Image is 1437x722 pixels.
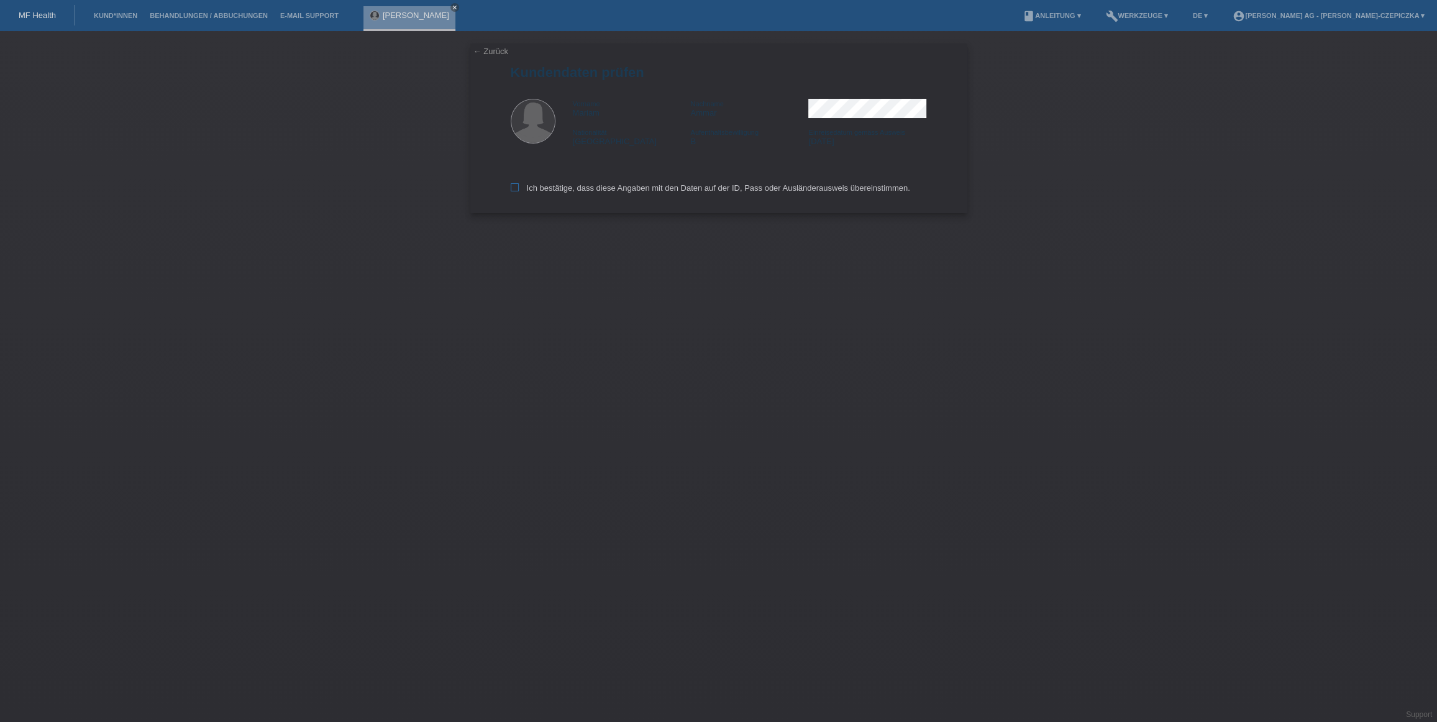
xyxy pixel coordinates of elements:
i: account_circle [1233,10,1245,22]
label: Ich bestätige, dass diese Angaben mit den Daten auf der ID, Pass oder Ausländerausweis übereinsti... [511,183,910,193]
div: Ammar [690,99,808,117]
i: build [1105,10,1118,22]
i: book [1023,10,1035,22]
a: buildWerkzeuge ▾ [1099,12,1174,19]
a: E-Mail Support [274,12,345,19]
a: account_circle[PERSON_NAME] AG - [PERSON_NAME]-Czepiczka ▾ [1226,12,1431,19]
a: MF Health [19,11,56,20]
h1: Kundendaten prüfen [511,65,927,80]
a: ← Zurück [473,47,508,56]
a: Behandlungen / Abbuchungen [144,12,274,19]
i: close [452,4,458,11]
span: Einreisedatum gemäss Ausweis [808,129,905,136]
a: Support [1406,710,1432,719]
a: DE ▾ [1187,12,1214,19]
div: B [690,127,808,146]
div: Mariam [573,99,691,117]
a: Kund*innen [88,12,144,19]
span: Aufenthaltsbewilligung [690,129,758,136]
a: bookAnleitung ▾ [1016,12,1087,19]
div: [GEOGRAPHIC_DATA] [573,127,691,146]
a: [PERSON_NAME] [383,11,449,20]
span: Nationalität [573,129,607,136]
div: [DATE] [808,127,926,146]
span: Nachname [690,100,723,107]
a: close [450,3,459,12]
span: Vorname [573,100,600,107]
